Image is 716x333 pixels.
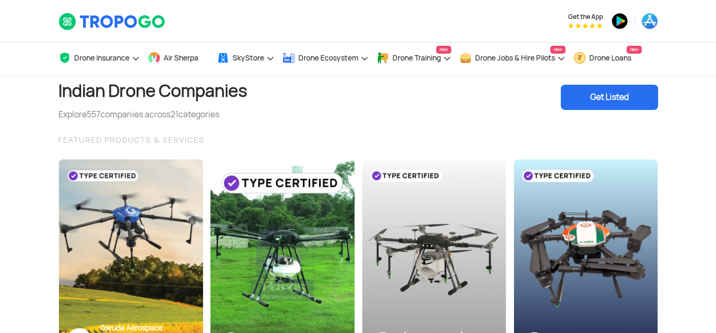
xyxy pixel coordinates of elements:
div: FEATURED PRODUCTS & SERVICES [58,134,658,146]
span: New [627,46,642,54]
img: TropoGo Logo [58,13,166,31]
span: New [550,46,566,54]
span: Get the App [568,13,603,21]
a: Drone Jobs & Hire PilotsNew [459,43,566,74]
a: Drone Insurance [58,43,140,74]
span: Drone Insurance [74,54,129,62]
span: 21 [170,109,178,120]
img: App Raking [568,23,602,28]
span: Air Sherpa [164,54,198,62]
h1: Indian Drone Companies [58,74,247,108]
a: Air Sherpa [148,43,209,74]
div: Explore companies across categories [58,108,247,121]
img: ic_playstore.png [611,13,628,29]
a: Drone Ecosystem [283,43,369,74]
a: Drone TrainingNew [377,43,451,74]
div: Garuda Aerospace [100,323,195,333]
a: Drone LoansNew [573,43,642,74]
span: Drone Training [392,54,441,62]
span: Drone Jobs & Hire Pilots [475,54,555,62]
span: Drone Ecosystem [298,54,358,62]
img: ic_appstore.png [641,13,658,29]
span: 557 [87,109,100,120]
a: SkyStore [217,43,275,74]
span: New [436,46,451,54]
div: Get Listed [561,85,658,110]
span: SkyStore [233,54,264,62]
span: Drone Loans [589,54,631,62]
